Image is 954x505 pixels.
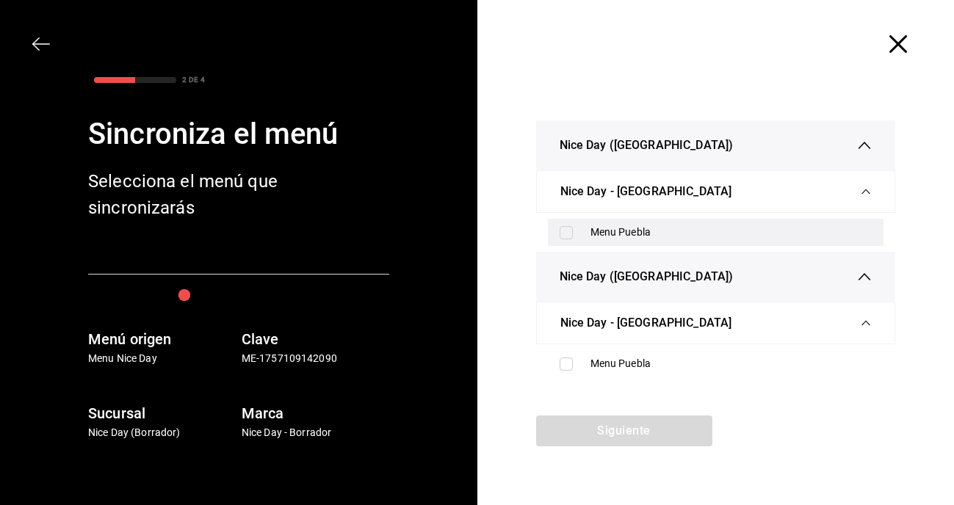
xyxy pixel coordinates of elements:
[242,402,389,425] h6: Marca
[560,183,732,200] span: Nice Day - [GEOGRAPHIC_DATA]
[560,268,734,286] span: Nice Day ([GEOGRAPHIC_DATA])
[88,168,323,221] div: Selecciona el menú que sincronizarás
[242,351,389,366] p: ME-1757109142090
[590,225,872,240] div: Menu Puebla
[182,74,205,85] div: 2 DE 4
[88,351,236,366] p: Menu Nice Day
[88,402,236,425] h6: Sucursal
[88,327,236,351] h6: Menú origen
[242,425,389,440] p: Nice Day - Borrador
[560,314,732,332] span: Nice Day - [GEOGRAPHIC_DATA]
[88,425,236,440] p: Nice Day (Borrador)
[590,356,872,371] div: Menu Puebla
[88,112,389,156] div: Sincroniza el menú
[242,327,389,351] h6: Clave
[560,137,734,154] span: Nice Day ([GEOGRAPHIC_DATA])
